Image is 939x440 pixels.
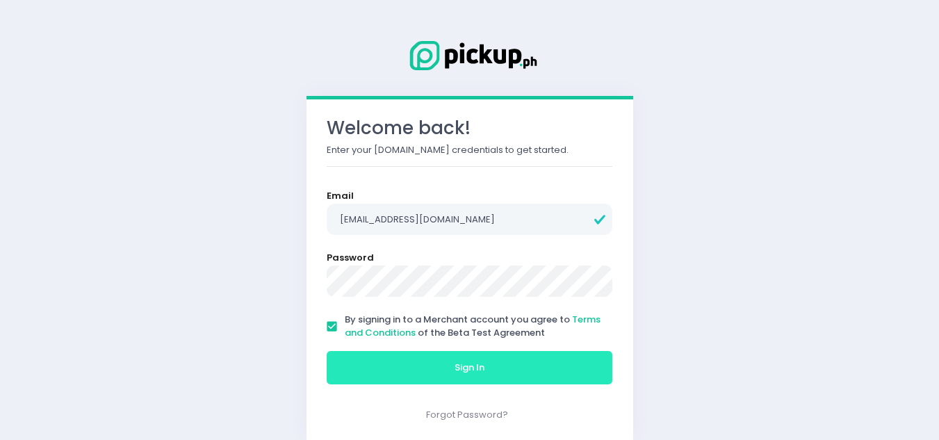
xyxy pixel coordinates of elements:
a: Terms and Conditions [345,313,601,340]
p: Enter your [DOMAIN_NAME] credentials to get started. [327,143,613,157]
button: Sign In [327,351,613,384]
span: Sign In [455,361,484,374]
label: Password [327,251,374,265]
label: Email [327,189,354,203]
a: Forgot Password? [426,408,508,421]
input: Email [327,204,613,236]
span: By signing in to a Merchant account you agree to of the Beta Test Agreement [345,313,601,340]
img: Logo [400,38,539,73]
h3: Welcome back! [327,117,613,139]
